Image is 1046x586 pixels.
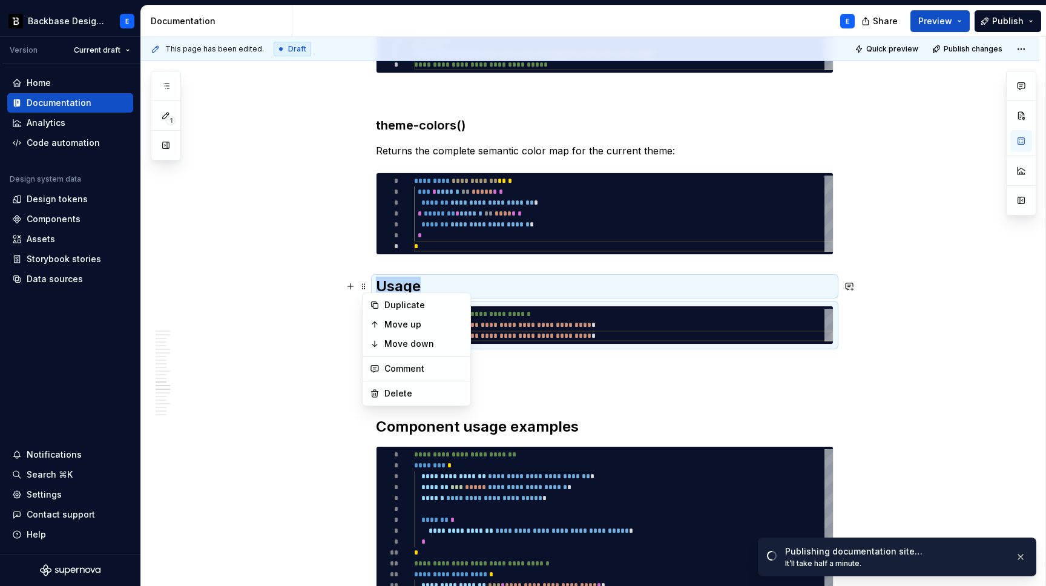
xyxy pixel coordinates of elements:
[27,469,73,481] div: Search ⌘K
[785,559,1005,568] div: It’ll take half a minute.
[975,10,1041,32] button: Publish
[7,209,133,229] a: Components
[27,273,83,285] div: Data sources
[27,233,55,245] div: Assets
[27,528,46,541] div: Help
[384,299,463,311] div: Duplicate
[288,44,306,54] span: Draft
[384,338,463,350] div: Move down
[27,77,51,89] div: Home
[7,189,133,209] a: Design tokens
[376,117,834,134] h3: theme-colors()
[7,249,133,269] a: Storybook stories
[27,449,82,461] div: Notifications
[151,15,287,27] div: Documentation
[74,45,120,55] span: Current draft
[918,15,952,27] span: Preview
[27,509,95,521] div: Contact support
[7,93,133,113] a: Documentation
[27,97,91,109] div: Documentation
[165,44,264,54] span: This page has been edited.
[7,525,133,544] button: Help
[7,465,133,484] button: Search ⌘K
[40,564,100,576] svg: Supernova Logo
[384,363,463,375] div: Comment
[166,116,176,125] span: 1
[27,253,101,265] div: Storybook stories
[929,41,1008,58] button: Publish changes
[10,45,38,55] div: Version
[2,8,138,34] button: Backbase Design SystemE
[873,15,898,27] span: Share
[855,10,906,32] button: Share
[7,73,133,93] a: Home
[7,113,133,133] a: Analytics
[7,133,133,153] a: Code automation
[944,44,1002,54] span: Publish changes
[68,42,136,59] button: Current draft
[384,387,463,400] div: Delete
[376,277,834,296] h2: Usage
[8,14,23,28] img: ef5c8306-425d-487c-96cf-06dd46f3a532.png
[376,143,834,158] p: Returns the complete semantic color map for the current theme:
[27,213,81,225] div: Components
[7,505,133,524] button: Contact support
[866,44,918,54] span: Quick preview
[376,417,834,436] h2: Component usage examples
[27,193,88,205] div: Design tokens
[27,117,65,129] div: Analytics
[27,137,100,149] div: Code automation
[846,16,849,26] div: E
[992,15,1024,27] span: Publish
[27,489,62,501] div: Settings
[7,485,133,504] a: Settings
[7,229,133,249] a: Assets
[125,16,129,26] div: E
[851,41,924,58] button: Quick preview
[28,15,105,27] div: Backbase Design System
[910,10,970,32] button: Preview
[7,269,133,289] a: Data sources
[785,545,1005,558] div: Publishing documentation site…
[384,318,463,331] div: Move up
[10,174,81,184] div: Design system data
[7,445,133,464] button: Notifications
